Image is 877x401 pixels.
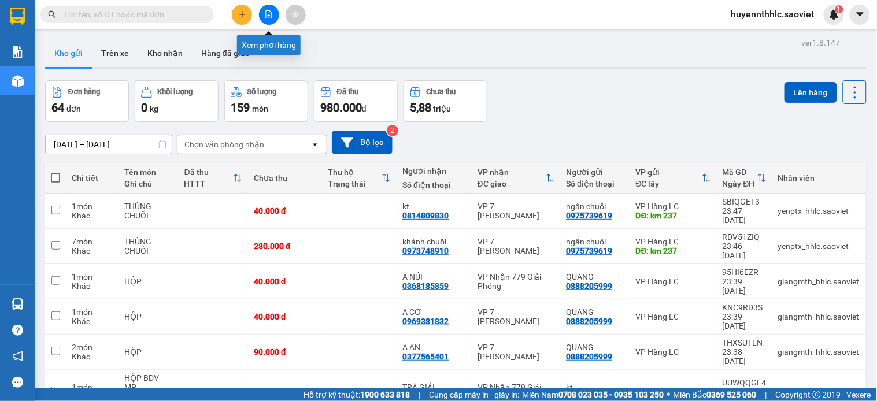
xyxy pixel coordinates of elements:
span: 980.000 [320,101,362,114]
div: VP 7 [PERSON_NAME] [478,237,555,255]
div: giangmth_hhlc.saoviet [778,312,860,321]
div: HỘP [124,312,173,321]
div: HỘP BDV MP [124,373,173,392]
div: Đã thu [337,88,358,96]
div: A NÚI [402,272,466,281]
div: VP 7 [PERSON_NAME] [478,202,555,220]
sup: 2 [387,125,398,136]
div: Người nhận [402,166,466,176]
div: VP gửi [636,168,702,177]
span: copyright [813,391,821,399]
div: VP nhận [478,168,546,177]
div: Chi tiết [72,173,113,183]
div: Ghi chú [124,179,173,188]
button: Trên xe [92,39,138,67]
span: 159 [231,101,250,114]
div: 40.000 đ [254,312,317,321]
div: Chưa thu [427,88,456,96]
div: Số điện thoại [567,179,624,188]
div: 0969381832 [402,317,449,326]
th: Toggle SortBy [630,163,717,194]
span: caret-down [855,9,865,20]
div: khánh chuối [402,237,466,246]
span: Cung cấp máy in - giấy in: [429,388,519,401]
button: Lên hàng [785,82,837,103]
div: 0888205999 [567,317,613,326]
div: Trạng thái [328,179,382,188]
div: VP Hàng LC [636,237,711,246]
th: Toggle SortBy [472,163,561,194]
span: | [765,388,767,401]
div: Khác [72,317,113,326]
div: QUANG [567,343,624,352]
div: QUANG [567,272,624,281]
div: VP Hàng LC [636,387,711,396]
div: VP Hàng LC [636,202,711,211]
div: Khối lượng [158,88,193,96]
button: plus [232,5,252,25]
span: ⚪️ [667,392,671,397]
div: 23:46 [DATE] [723,242,767,260]
span: | [419,388,420,401]
img: warehouse-icon [12,298,24,310]
div: 280.000 đ [254,242,317,251]
div: QUANG [567,307,624,317]
div: Tên món [124,168,173,177]
div: Người gửi [567,168,624,177]
svg: open [310,140,320,149]
button: Kho gửi [45,39,92,67]
span: 1 [837,5,841,13]
span: huyennthhlc.saoviet [722,7,824,21]
div: Đơn hàng [68,88,100,96]
div: yenptx_hhlc.saoviet [778,206,860,216]
div: Đã thu [184,168,233,177]
span: plus [238,10,246,18]
span: Miền Bắc [674,388,757,401]
div: 23:39 [DATE] [723,277,767,295]
div: Mã GD [723,168,757,177]
div: kt [567,383,624,392]
div: VP Hàng LC [636,347,711,357]
div: yenptx_hhlc.saoviet [778,387,860,396]
button: Số lượng159món [224,80,308,122]
div: 0888205999 [567,281,613,291]
button: Kho nhận [138,39,192,67]
div: 0888205999 [567,352,613,361]
div: 1 món [72,202,113,211]
div: Khác [72,352,113,361]
div: THÙNG CHUỐI [124,202,173,220]
div: 1 món [72,383,113,392]
div: Chưa thu [254,173,317,183]
div: 95HI6EZR [723,268,767,277]
div: A AN [402,343,466,352]
span: aim [291,10,299,18]
span: file-add [265,10,273,18]
span: search [48,10,56,18]
span: 64 [51,101,64,114]
div: Số điện thoại [402,180,466,190]
button: Khối lượng0kg [135,80,219,122]
div: KNC9RD3S [723,303,767,312]
div: A CƠ [402,307,466,317]
span: triệu [433,104,451,113]
div: 0973748910 [402,246,449,255]
div: Nhân viên [778,173,860,183]
div: giangmth_hhlc.saoviet [778,277,860,286]
div: 7 món [72,237,113,246]
div: HỘP [124,347,173,357]
div: HỘP [124,277,173,286]
button: file-add [259,5,279,25]
div: VP 7 [PERSON_NAME] [478,307,555,326]
div: RDV51ZIQ [723,232,767,242]
img: logo-vxr [10,8,25,25]
div: THXSUTLN [723,338,767,347]
span: kg [150,104,158,113]
div: VP Nhận 779 Giải Phóng [478,272,555,291]
div: 40.000 đ [254,206,317,216]
strong: 0708 023 035 - 0935 103 250 [558,390,664,399]
button: caret-down [850,5,870,25]
button: aim [286,5,306,25]
div: THÙNG CHUỐI [124,237,173,255]
div: Ngày ĐH [723,179,757,188]
div: DĐ: km 237 [636,211,711,220]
